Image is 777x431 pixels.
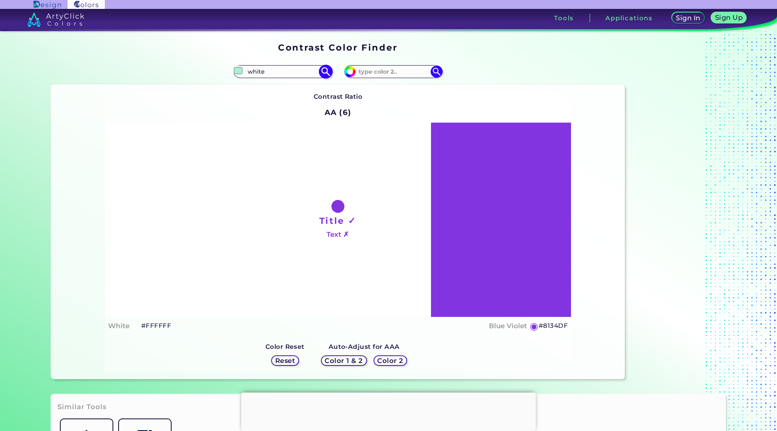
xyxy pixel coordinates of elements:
[327,229,349,240] h4: Text ✗
[57,402,107,412] h3: Similar Tools
[141,321,171,331] h5: #FFFFFF
[27,12,84,27] img: logo_artyclick_colors_white.svg
[378,358,402,364] h5: Color 2
[132,321,141,331] h5: ◉
[241,393,536,429] iframe: Advertisement
[489,320,527,332] h4: Blue Violet
[673,13,703,23] a: Sign In
[677,15,699,21] h5: Sign In
[356,66,431,77] input: type color 2..
[34,1,61,8] img: ArtyClick Design logo
[326,358,362,364] h5: Color 1 & 2
[318,64,333,79] img: icon search
[278,41,397,53] h1: Contrast Color Finder
[530,321,539,331] h5: ◉
[716,15,742,21] h5: Sign Up
[605,15,653,21] h3: Applications
[712,13,745,23] a: Sign Up
[108,320,129,332] h4: White
[554,15,574,21] h3: Tools
[628,40,729,382] iframe: Advertisement
[321,104,355,121] h2: AA (6)
[245,66,320,77] input: type color 1..
[319,214,357,227] h1: Title ✓
[276,358,294,364] h5: Reset
[431,66,443,78] img: icon search
[539,321,568,331] h5: #8134DF
[329,343,400,350] strong: Auto-Adjust for AAA
[265,343,305,350] strong: Color Reset
[314,93,363,100] strong: Contrast Ratio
